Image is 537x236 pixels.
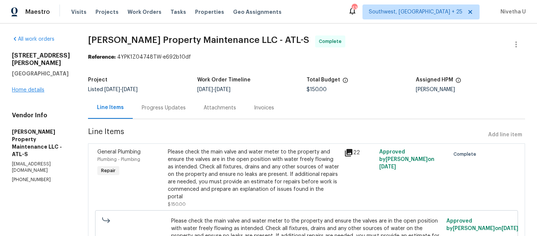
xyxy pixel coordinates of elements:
[497,8,526,16] span: Nivetha U
[307,87,327,92] span: $150.00
[128,8,161,16] span: Work Orders
[104,87,138,92] span: -
[142,104,186,112] div: Progress Updates
[88,77,107,83] h5: Project
[168,148,340,201] div: Please check the main valve and water meter to the property and ensure the valves are in the open...
[379,164,396,170] span: [DATE]
[204,104,236,112] div: Attachments
[88,53,525,61] div: 4YPK1Z04748TW-e692b10df
[254,104,274,112] div: Invoices
[88,87,138,92] span: Listed
[98,167,119,174] span: Repair
[168,202,186,206] span: $150.00
[12,112,70,119] h4: Vendor Info
[197,87,230,92] span: -
[233,8,282,16] span: Geo Assignments
[95,8,119,16] span: Projects
[369,8,462,16] span: Southwest, [GEOGRAPHIC_DATA] + 25
[12,161,70,174] p: [EMAIL_ADDRESS][DOMAIN_NAME]
[122,87,138,92] span: [DATE]
[12,177,70,183] p: [PHONE_NUMBER]
[319,38,345,45] span: Complete
[195,8,224,16] span: Properties
[170,9,186,15] span: Tasks
[12,87,44,93] a: Home details
[379,149,434,170] span: Approved by [PERSON_NAME] on
[307,77,340,83] h5: Total Budget
[71,8,87,16] span: Visits
[25,8,50,16] span: Maestro
[455,77,461,87] span: The hpm assigned to this work order.
[342,77,348,87] span: The total cost of line items that have been proposed by Opendoor. This sum includes line items th...
[197,87,213,92] span: [DATE]
[88,55,116,60] b: Reference:
[88,35,309,44] span: [PERSON_NAME] Property Maintenance LLC - ATL-S
[502,226,518,231] span: [DATE]
[344,148,375,157] div: 22
[12,128,70,158] h5: [PERSON_NAME] Property Maintenance LLC - ATL-S
[197,77,251,83] h5: Work Order Timeline
[88,128,485,142] span: Line Items
[97,157,140,162] span: Plumbing - Plumbing
[12,52,70,67] h2: [STREET_ADDRESS][PERSON_NAME]
[453,150,479,158] span: Complete
[97,149,141,155] span: General Plumbing
[352,4,357,12] div: 439
[12,70,70,77] h5: [GEOGRAPHIC_DATA]
[104,87,120,92] span: [DATE]
[416,87,525,92] div: [PERSON_NAME]
[416,77,453,83] h5: Assigned HPM
[12,37,54,42] a: All work orders
[215,87,230,92] span: [DATE]
[446,218,518,231] span: Approved by [PERSON_NAME] on
[97,104,124,111] div: Line Items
